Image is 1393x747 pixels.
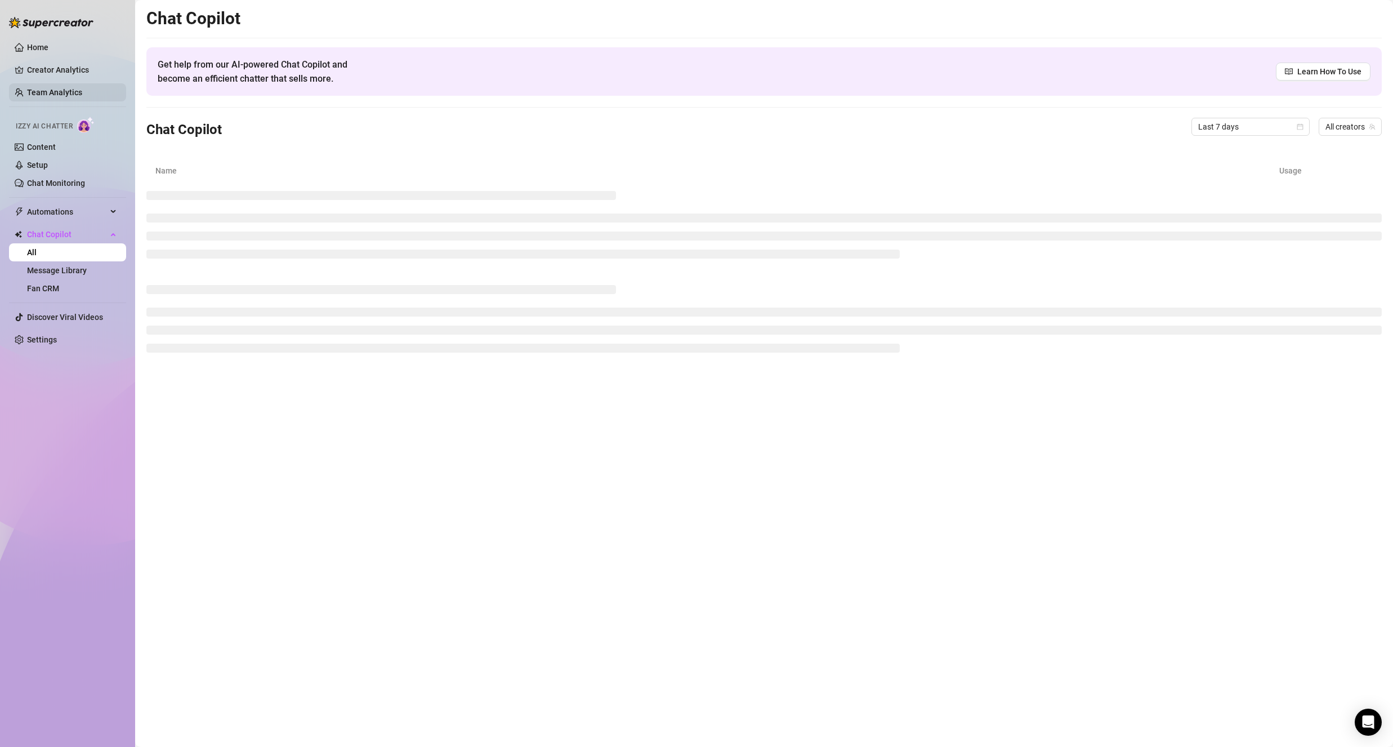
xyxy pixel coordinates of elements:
img: logo-BBDzfeDw.svg [9,17,93,28]
img: Chat Copilot [15,230,22,238]
span: thunderbolt [15,207,24,216]
span: Learn How To Use [1297,65,1361,78]
span: Chat Copilot [27,225,107,243]
span: calendar [1297,123,1303,130]
span: team [1369,123,1376,130]
a: Settings [27,335,57,344]
a: Content [27,143,56,152]
span: Get help from our AI-powered Chat Copilot and become an efficient chatter that sells more. [158,57,374,86]
span: Izzy AI Chatter [16,121,73,132]
a: All [27,248,37,257]
a: Setup [27,161,48,170]
a: Message Library [27,266,87,275]
span: All creators [1325,118,1375,135]
a: Chat Monitoring [27,179,85,188]
a: Creator Analytics [27,61,117,79]
article: Usage [1279,164,1373,177]
span: Automations [27,203,107,221]
a: Fan CRM [27,284,59,293]
span: Last 7 days [1198,118,1303,135]
h3: Chat Copilot [146,121,222,139]
a: Discover Viral Videos [27,313,103,322]
a: Home [27,43,48,52]
span: read [1285,68,1293,75]
article: Name [155,164,1279,177]
a: Team Analytics [27,88,82,97]
img: AI Chatter [77,117,95,133]
a: Learn How To Use [1276,63,1370,81]
h2: Chat Copilot [146,8,1382,29]
div: Open Intercom Messenger [1355,709,1382,736]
